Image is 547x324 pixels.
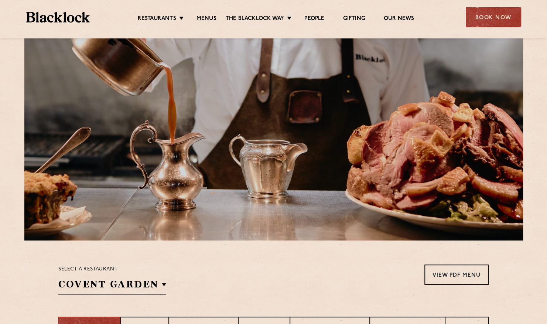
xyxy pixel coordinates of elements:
[384,15,414,23] a: Our News
[58,265,166,274] p: Select a restaurant
[466,7,521,27] div: Book Now
[226,15,284,23] a: The Blacklock Way
[58,278,166,294] h2: Covent Garden
[26,12,90,23] img: BL_Textured_Logo-footer-cropped.svg
[304,15,324,23] a: People
[138,15,176,23] a: Restaurants
[343,15,365,23] a: Gifting
[424,265,489,285] a: View PDF Menu
[196,15,216,23] a: Menus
